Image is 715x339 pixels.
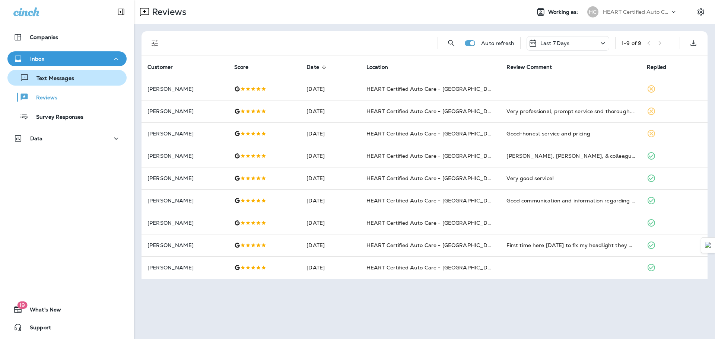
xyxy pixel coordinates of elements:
[301,78,360,100] td: [DATE]
[147,36,162,51] button: Filters
[506,64,562,70] span: Review Comment
[17,301,27,309] span: 19
[366,64,388,70] span: Location
[506,130,635,137] div: Good-honest service and pricing
[506,242,635,249] div: First time here today to fix my headlight they got me in and got me out super fast. Workers were ...
[506,152,635,160] div: Armando, Jaime, & colleague Mechanic are thoroughly competent, professional & polite. Great to ha...
[548,9,580,15] span: Working as:
[306,64,329,70] span: Date
[587,6,598,17] div: HC
[366,64,398,70] span: Location
[111,4,131,19] button: Collapse Sidebar
[22,307,61,316] span: What's New
[647,64,666,70] span: Replied
[301,122,360,145] td: [DATE]
[366,153,500,159] span: HEART Certified Auto Care - [GEOGRAPHIC_DATA]
[147,153,222,159] p: [PERSON_NAME]
[301,256,360,279] td: [DATE]
[366,108,500,115] span: HEART Certified Auto Care - [GEOGRAPHIC_DATA]
[306,64,319,70] span: Date
[622,40,641,46] div: 1 - 9 of 9
[30,135,43,141] p: Data
[506,197,635,204] div: Good communication and information regarding quotes for future needs. Didn’t wait long for oil an...
[366,130,500,137] span: HEART Certified Auto Care - [GEOGRAPHIC_DATA]
[301,100,360,122] td: [DATE]
[7,131,127,146] button: Data
[506,64,552,70] span: Review Comment
[506,108,635,115] div: Very professional, prompt service snd thorough. So happy I found them!
[147,175,222,181] p: [PERSON_NAME]
[147,242,222,248] p: [PERSON_NAME]
[540,40,570,46] p: Last 7 Days
[444,36,459,51] button: Search Reviews
[366,197,500,204] span: HEART Certified Auto Care - [GEOGRAPHIC_DATA]
[147,64,173,70] span: Customer
[647,64,676,70] span: Replied
[686,36,701,51] button: Export as CSV
[7,30,127,45] button: Companies
[301,145,360,167] td: [DATE]
[22,324,51,333] span: Support
[30,34,58,40] p: Companies
[29,95,57,102] p: Reviews
[147,131,222,137] p: [PERSON_NAME]
[29,75,74,82] p: Text Messages
[694,5,708,19] button: Settings
[301,189,360,212] td: [DATE]
[147,198,222,204] p: [PERSON_NAME]
[603,9,670,15] p: HEART Certified Auto Care
[7,320,127,335] button: Support
[7,51,127,66] button: Inbox
[147,220,222,226] p: [PERSON_NAME]
[301,234,360,256] td: [DATE]
[366,242,500,249] span: HEART Certified Auto Care - [GEOGRAPHIC_DATA]
[147,64,182,70] span: Customer
[7,302,127,317] button: 19What's New
[366,264,500,271] span: HEART Certified Auto Care - [GEOGRAPHIC_DATA]
[149,6,187,17] p: Reviews
[147,108,222,114] p: [PERSON_NAME]
[234,64,258,70] span: Score
[506,175,635,182] div: Very good service!
[366,86,500,92] span: HEART Certified Auto Care - [GEOGRAPHIC_DATA]
[705,242,712,249] img: Detect Auto
[147,265,222,271] p: [PERSON_NAME]
[30,56,44,62] p: Inbox
[301,212,360,234] td: [DATE]
[366,175,500,182] span: HEART Certified Auto Care - [GEOGRAPHIC_DATA]
[7,109,127,124] button: Survey Responses
[481,40,514,46] p: Auto refresh
[7,70,127,86] button: Text Messages
[7,89,127,105] button: Reviews
[29,114,83,121] p: Survey Responses
[301,167,360,189] td: [DATE]
[366,220,500,226] span: HEART Certified Auto Care - [GEOGRAPHIC_DATA]
[234,64,249,70] span: Score
[147,86,222,92] p: [PERSON_NAME]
